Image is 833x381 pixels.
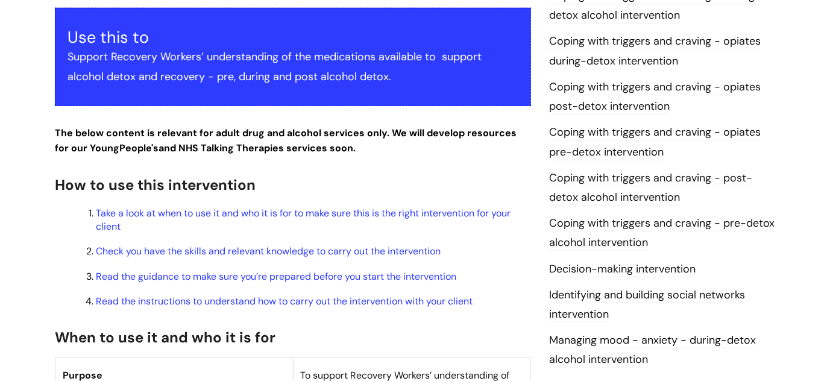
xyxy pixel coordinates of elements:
[55,127,517,154] strong: The below content is relevant for adult drug and alcohol services only. We will develop resources...
[96,270,456,283] a: Read the guidance to make sure you’re prepared before you start the intervention
[549,34,761,69] a: Coping with triggers and craving - opiates during-detox intervention
[68,47,518,86] p: Support Recovery Workers’ understanding of the medications available to support alcohol detox and...
[68,28,518,47] h3: Use this to
[549,333,756,368] a: Managing mood - anxiety - during-detox alcohol intervention
[119,142,159,154] strong: People's
[549,80,761,115] a: Coping with triggers and craving - opiates post-detox intervention
[55,175,256,194] span: How to use this intervention
[549,288,745,323] a: Identifying and building social networks intervention
[96,207,511,233] a: Take a look at when to use it and who it is for to make sure this is the right intervention for y...
[549,262,696,277] a: Decision-making intervention
[96,245,441,257] a: Check you have the skills and relevant knowledge to carry out the intervention
[549,171,752,206] a: Coping with triggers and craving - post-detox alcohol intervention
[96,295,473,307] a: Read the instructions to understand how to carry out the intervention with your client
[55,328,275,347] span: When to use it and who it is for
[549,216,775,251] a: Coping with triggers and craving - pre-detox alcohol intervention
[549,125,761,160] a: Coping with triggers and craving - opiates pre-detox intervention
